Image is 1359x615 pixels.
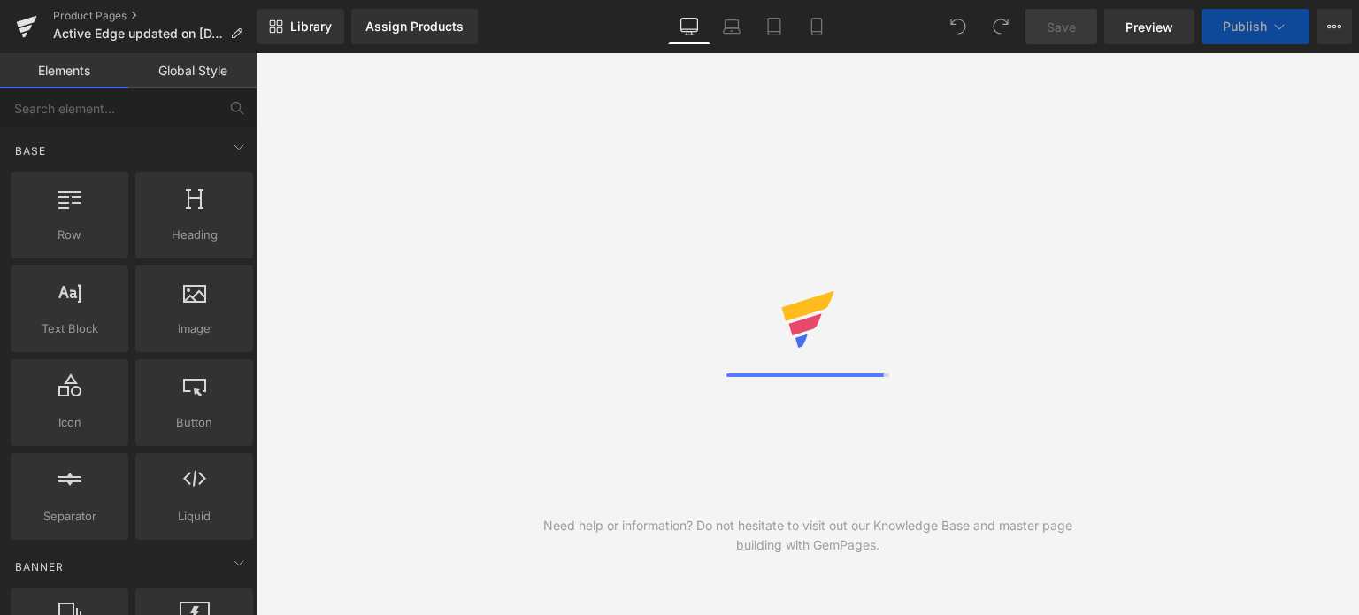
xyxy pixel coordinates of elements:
a: Desktop [668,9,710,44]
a: Product Pages [53,9,257,23]
span: Banner [13,558,65,575]
span: Preview [1125,18,1173,36]
span: Icon [16,413,123,432]
span: Button [141,413,248,432]
div: Need help or information? Do not hesitate to visit out our Knowledge Base and master page buildin... [532,516,1084,555]
a: Tablet [753,9,795,44]
span: Library [290,19,332,35]
button: Undo [941,9,976,44]
a: Global Style [128,53,257,88]
span: Separator [16,507,123,526]
span: Image [141,319,248,338]
span: Active Edge updated on [DATE] [53,27,223,41]
span: Base [13,142,48,159]
button: Publish [1202,9,1309,44]
a: Preview [1104,9,1194,44]
span: Save [1047,18,1076,36]
div: Assign Products [365,19,464,34]
a: Mobile [795,9,838,44]
span: Heading [141,226,248,244]
span: Liquid [141,507,248,526]
button: More [1317,9,1352,44]
a: Laptop [710,9,753,44]
a: New Library [257,9,344,44]
span: Publish [1223,19,1267,34]
span: Row [16,226,123,244]
button: Redo [983,9,1018,44]
span: Text Block [16,319,123,338]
